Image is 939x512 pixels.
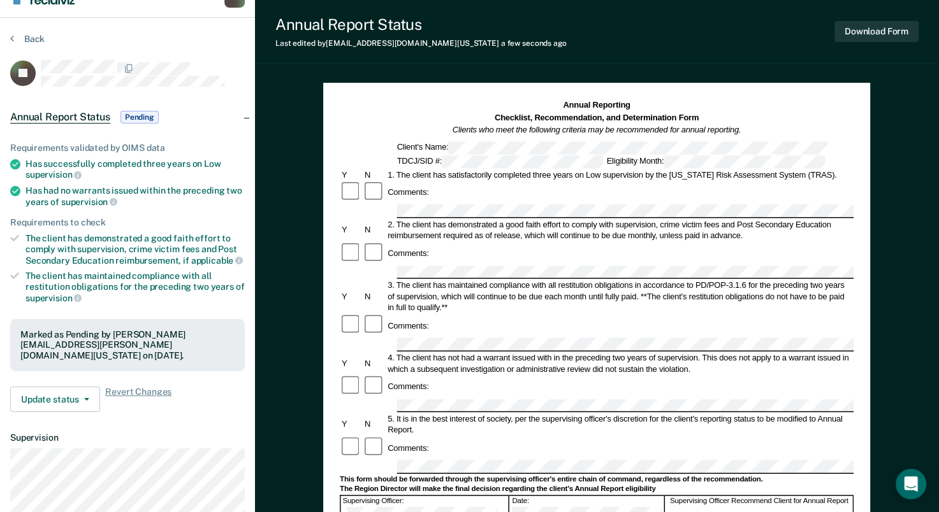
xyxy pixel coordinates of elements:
span: supervision [25,169,82,180]
strong: Checklist, Recommendation, and Determination Form [495,113,699,122]
div: Comments: [386,381,431,392]
div: The client has demonstrated a good faith effort to comply with supervision, crime victim fees and... [25,233,245,266]
div: Annual Report Status [275,15,567,34]
div: 1. The client has satisfactorily completed three years on Low supervision by the [US_STATE] Risk ... [386,169,854,180]
div: Comments: [386,320,431,331]
div: Comments: [386,248,431,259]
div: Eligibility Month: [605,155,827,168]
span: applicable [191,255,243,266]
div: The client has maintained compliance with all restitution obligations for the preceding two years of [25,271,245,303]
div: Requirements to check [10,217,245,228]
span: a few seconds ago [501,39,567,48]
button: Download Form [834,21,919,42]
div: N [363,169,386,180]
div: Comments: [386,187,431,197]
span: supervision [61,197,117,207]
div: Marked as Pending by [PERSON_NAME][EMAIL_ADDRESS][PERSON_NAME][DOMAIN_NAME][US_STATE] on [DATE]. [20,329,235,361]
div: N [363,358,386,369]
div: N [363,291,386,302]
div: Y [340,419,363,430]
div: Has successfully completed three years on Low [25,159,245,180]
div: The Region Director will make the final decision regarding the client's Annual Report eligibility [340,485,854,495]
div: 2. The client has demonstrated a good faith effort to comply with supervision, crime victim fees ... [386,219,854,241]
span: Revert Changes [105,387,171,412]
strong: Annual Reporting [564,101,630,110]
button: Back [10,33,45,45]
div: 5. It is in the best interest of society, per the supervising officer's discretion for the client... [386,413,854,436]
span: Pending [120,111,159,124]
div: Last edited by [EMAIL_ADDRESS][DOMAIN_NAME][US_STATE] [275,39,567,48]
div: 4. The client has not had a warrant issued with in the preceding two years of supervision. This d... [386,352,854,374]
em: Clients who meet the following criteria may be recommended for annual reporting. [453,125,741,134]
span: Annual Report Status [10,111,110,124]
div: N [363,225,386,236]
dt: Supervision [10,432,245,443]
div: Open Intercom Messenger [896,469,926,499]
div: Client's Name: [395,141,830,154]
div: N [363,419,386,430]
div: 3. The client has maintained compliance with all restitution obligations in accordance to PD/POP-... [386,280,854,313]
div: Y [340,169,363,180]
div: Y [340,225,363,236]
div: Comments: [386,442,431,453]
div: Requirements validated by OIMS data [10,143,245,153]
div: TDCJ/SID #: [395,155,605,168]
span: supervision [25,293,82,303]
div: Y [340,291,363,302]
div: This form should be forwarded through the supervising officer's entire chain of command, regardle... [340,474,854,484]
div: Has had no warrants issued within the preceding two years of [25,185,245,207]
button: Update status [10,387,100,412]
div: Y [340,358,363,369]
